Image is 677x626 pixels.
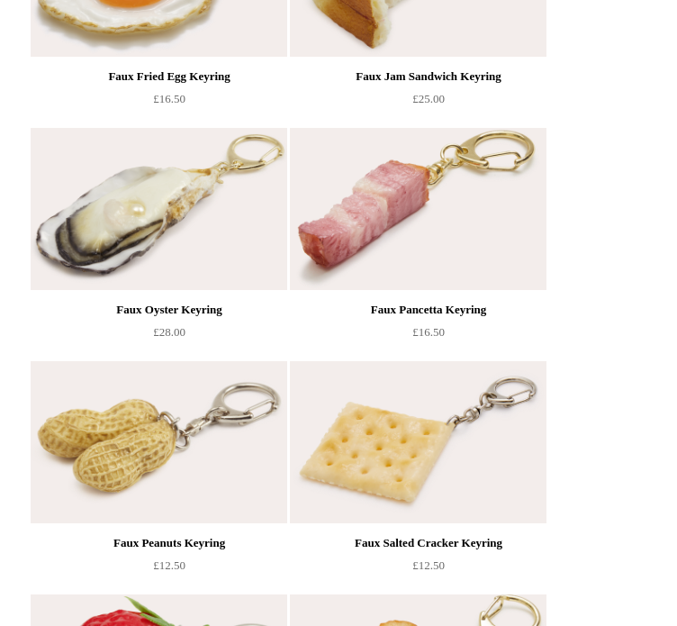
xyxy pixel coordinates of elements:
[153,92,185,105] span: £16.50
[326,57,530,110] a: Faux Jam Sandwich Keyring £25.00
[326,523,530,576] a: Faux Salted Cracker Keyring £12.50
[330,532,526,554] div: Faux Salted Cracker Keyring
[67,290,271,343] a: Faux Oyster Keyring £28.00
[153,325,185,339] span: £28.00
[31,128,286,290] img: Faux Oyster Keyring
[412,325,445,339] span: £16.50
[412,558,445,572] span: £12.50
[67,361,322,523] a: Faux Peanuts Keyring Faux Peanuts Keyring
[67,523,271,576] a: Faux Peanuts Keyring £12.50
[330,66,526,87] div: Faux Jam Sandwich Keyring
[153,558,185,572] span: £12.50
[412,92,445,105] span: £25.00
[326,290,530,343] a: Faux Pancetta Keyring £16.50
[326,361,582,523] a: Faux Salted Cracker Keyring Faux Salted Cracker Keyring
[326,128,582,290] a: Faux Pancetta Keyring Faux Pancetta Keyring
[71,532,266,554] div: Faux Peanuts Keyring
[67,57,271,110] a: Faux Fried Egg Keyring £16.50
[67,128,322,290] a: Faux Oyster Keyring Faux Oyster Keyring
[71,66,266,87] div: Faux Fried Egg Keyring
[290,128,546,290] img: Faux Pancetta Keyring
[71,299,266,321] div: Faux Oyster Keyring
[330,299,526,321] div: Faux Pancetta Keyring
[290,361,546,523] img: Faux Salted Cracker Keyring
[31,361,286,523] img: Faux Peanuts Keyring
